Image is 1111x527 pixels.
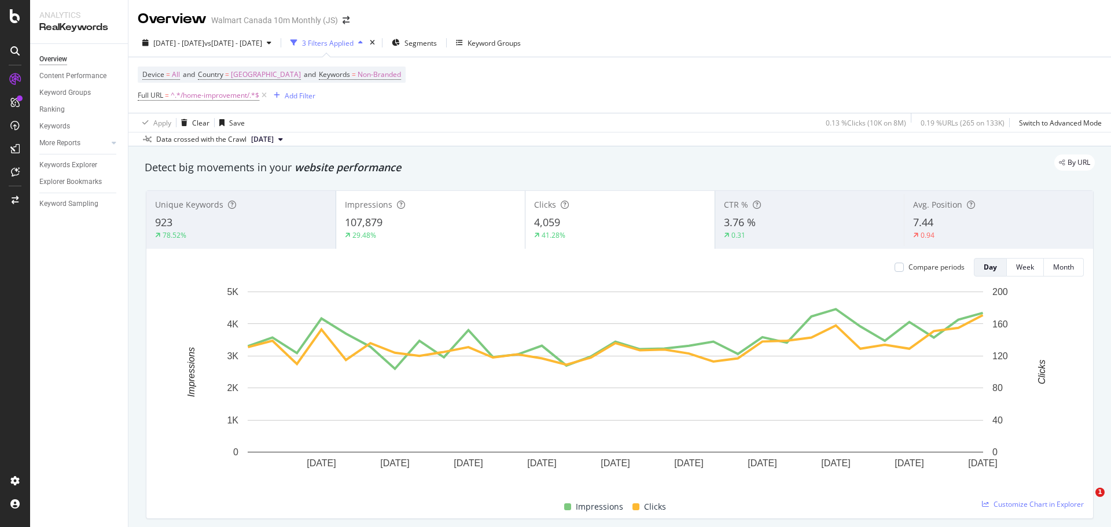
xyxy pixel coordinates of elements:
div: Walmart Canada 10m Monthly (JS) [211,14,338,26]
button: Clear [176,113,209,132]
iframe: Intercom live chat [1072,488,1099,515]
span: 1 [1095,488,1105,497]
a: Customize Chart in Explorer [982,499,1084,509]
text: 200 [992,287,1008,297]
span: Customize Chart in Explorer [994,499,1084,509]
a: Ranking [39,104,120,116]
span: 3.76 % [724,215,756,229]
a: Explorer Bookmarks [39,176,120,188]
text: [DATE] [454,458,483,468]
text: 1K [227,415,238,425]
div: legacy label [1054,154,1095,171]
button: Keyword Groups [451,34,525,52]
span: [DATE] - [DATE] [153,38,204,48]
text: 160 [992,319,1008,329]
text: Impressions [186,347,196,397]
span: Impressions [576,500,623,514]
div: Week [1016,262,1034,272]
div: Switch to Advanced Mode [1019,118,1102,128]
a: Keywords Explorer [39,159,120,171]
span: CTR % [724,199,748,210]
span: ^.*/home-improvement/.*$ [171,87,259,104]
div: Overview [138,9,207,29]
text: [DATE] [527,458,556,468]
span: 923 [155,215,172,229]
text: [DATE] [601,458,630,468]
div: Day [984,262,997,272]
div: times [367,37,377,49]
div: Data crossed with the Crawl [156,134,247,145]
span: = [165,90,169,100]
a: Keyword Groups [39,87,120,99]
text: [DATE] [968,458,997,468]
svg: A chart. [156,286,1075,487]
text: [DATE] [748,458,777,468]
button: [DATE] [247,132,288,146]
div: Clear [192,118,209,128]
span: Segments [404,38,437,48]
div: 29.48% [352,230,376,240]
span: Clicks [534,199,556,210]
button: Week [1007,258,1044,277]
span: Unique Keywords [155,199,223,210]
div: Add Filter [285,91,315,101]
text: [DATE] [674,458,703,468]
div: Keyword Groups [39,87,91,99]
span: Keywords [319,69,350,79]
a: Content Performance [39,70,120,82]
button: Day [974,258,1007,277]
text: [DATE] [380,458,409,468]
button: Apply [138,113,171,132]
span: Non-Branded [358,67,401,83]
text: 5K [227,287,238,297]
div: Overview [39,53,67,65]
div: 41.28% [542,230,565,240]
span: 4,059 [534,215,560,229]
span: By URL [1068,159,1090,166]
div: Keyword Groups [468,38,521,48]
button: [DATE] - [DATE]vs[DATE] - [DATE] [138,34,276,52]
span: All [172,67,180,83]
span: Impressions [345,199,392,210]
button: Save [215,113,245,132]
text: [DATE] [895,458,924,468]
text: 0 [233,447,238,457]
span: 107,879 [345,215,382,229]
a: Keyword Sampling [39,198,120,210]
span: 2025 Aug. 29th [251,134,274,145]
div: 0.19 % URLs ( 265 on 133K ) [921,118,1005,128]
button: Switch to Advanced Mode [1014,113,1102,132]
div: 3 Filters Applied [302,38,354,48]
a: Overview [39,53,120,65]
text: 40 [992,415,1003,425]
text: 2K [227,383,238,393]
div: arrow-right-arrow-left [343,16,350,24]
div: Analytics [39,9,119,21]
span: and [304,69,316,79]
span: Country [198,69,223,79]
text: 3K [227,351,238,361]
div: Keywords Explorer [39,159,97,171]
div: RealKeywords [39,21,119,34]
div: Ranking [39,104,65,116]
button: 3 Filters Applied [286,34,367,52]
span: = [352,69,356,79]
text: 80 [992,383,1003,393]
span: = [166,69,170,79]
div: Explorer Bookmarks [39,176,102,188]
span: = [225,69,229,79]
div: Keyword Sampling [39,198,98,210]
a: More Reports [39,137,108,149]
button: Add Filter [269,89,315,102]
div: 0.13 % Clicks ( 10K on 8M ) [826,118,906,128]
span: [GEOGRAPHIC_DATA] [231,67,301,83]
span: 7.44 [913,215,933,229]
a: Keywords [39,120,120,132]
div: Compare periods [908,262,965,272]
span: and [183,69,195,79]
div: Save [229,118,245,128]
span: vs [DATE] - [DATE] [204,38,262,48]
button: Segments [387,34,442,52]
text: [DATE] [821,458,850,468]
